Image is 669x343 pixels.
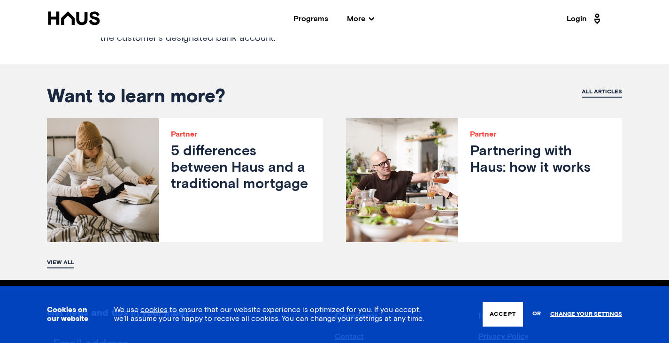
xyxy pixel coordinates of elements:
[347,15,374,23] span: More
[483,302,523,327] button: Accept
[47,259,74,268] a: View all
[567,11,603,26] a: Login
[171,144,311,193] h3: 5 differences between Haus and a traditional mortgage
[293,15,328,23] a: Programs
[470,144,610,176] h3: Partnering with Haus: how it works
[346,118,622,243] a: PartnerPartnering with Haus: how it works
[47,88,225,107] span: Want to learn more?
[140,306,168,313] a: cookies
[114,306,424,322] span: We use to ensure that our website experience is optimized for you. If you accept, we’ll assume yo...
[470,130,610,139] p: Partner
[550,311,622,318] a: Change your settings
[582,88,622,98] a: All articles
[532,306,541,322] span: or
[47,305,91,323] h3: Cookies on our website
[47,118,323,243] a: Partner5 differences between Haus and a traditional mortgage
[171,130,311,139] p: Partner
